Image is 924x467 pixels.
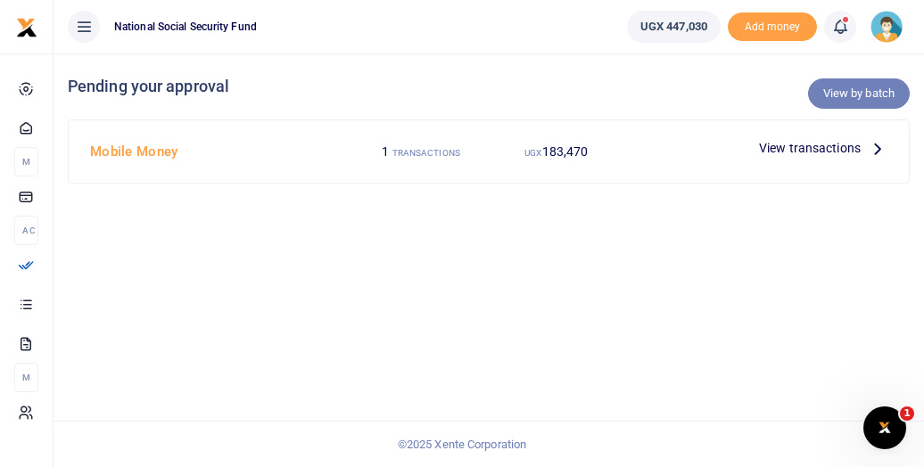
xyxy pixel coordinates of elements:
[90,142,346,161] h4: Mobile Money
[728,12,817,42] span: Add money
[620,11,728,43] li: Wallet ballance
[16,17,37,38] img: logo-small
[14,216,38,245] li: Ac
[14,363,38,392] li: M
[870,11,910,43] a: profile-user
[16,20,37,33] a: logo-small logo-large logo-large
[728,12,817,42] li: Toup your wallet
[870,11,903,43] img: profile-user
[728,19,817,32] a: Add money
[808,78,910,109] a: View by batch
[900,406,914,421] span: 1
[382,144,389,159] span: 1
[392,148,460,158] small: TRANSACTIONS
[107,19,264,35] span: National Social Security Fund
[68,77,910,96] h4: Pending your approval
[542,144,589,159] span: 183,470
[759,138,861,158] span: View transactions
[627,11,721,43] a: UGX 447,030
[14,147,38,176] li: M
[640,18,707,36] span: UGX 447,030
[863,406,906,449] iframe: Intercom live chat
[524,148,541,158] small: UGX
